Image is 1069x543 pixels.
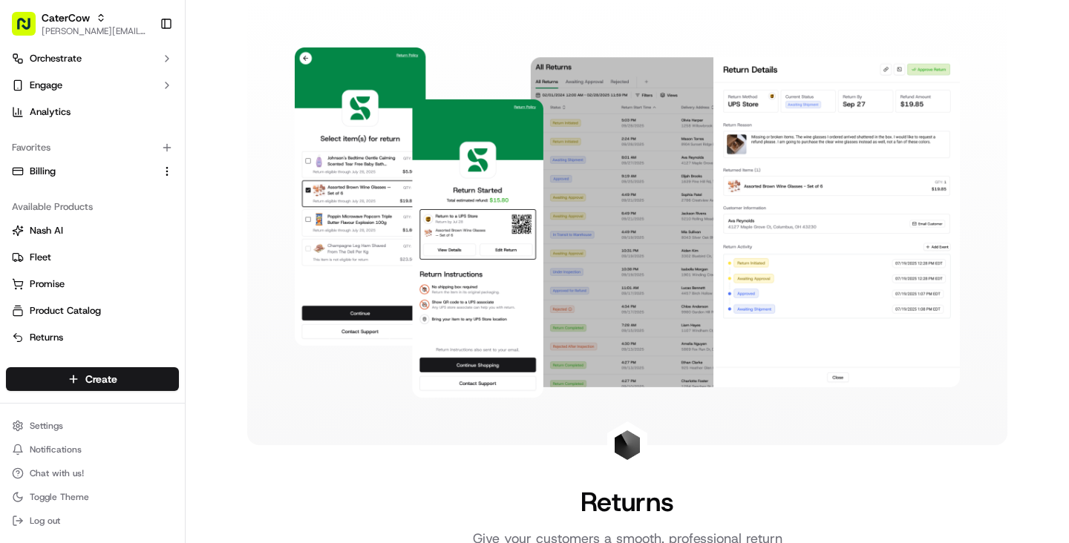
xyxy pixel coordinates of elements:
[6,73,179,97] button: Engage
[125,217,137,228] div: 💻
[12,165,155,178] a: Billing
[30,105,71,119] span: Analytics
[6,439,179,460] button: Notifications
[9,209,120,236] a: 📗Knowledge Base
[295,47,960,398] img: Landing Page Image
[50,142,243,157] div: Start new chat
[581,487,674,516] h1: Returns
[15,217,27,228] div: 📗
[15,15,45,45] img: Nash
[15,59,270,83] p: Welcome 👋
[12,331,173,344] a: Returns
[30,277,65,291] span: Promise
[140,215,238,230] span: API Documentation
[30,304,101,317] span: Product Catalog
[30,420,63,432] span: Settings
[30,165,56,178] span: Billing
[6,415,179,436] button: Settings
[12,251,173,264] a: Fleet
[30,467,84,479] span: Chat with us!
[30,215,114,230] span: Knowledge Base
[30,491,89,503] span: Toggle Theme
[12,304,173,317] a: Product Catalog
[6,510,179,531] button: Log out
[6,326,179,349] button: Returns
[85,372,117,386] span: Create
[30,444,82,455] span: Notifications
[6,47,179,70] button: Orchestrate
[6,195,179,219] div: Available Products
[30,52,82,65] span: Orchestrate
[30,79,62,92] span: Engage
[6,100,179,124] a: Analytics
[30,224,63,237] span: Nash AI
[6,6,154,42] button: CaterCow[PERSON_NAME][EMAIL_ADDRESS][DOMAIN_NAME]
[50,157,188,168] div: We're available if you need us!
[6,299,179,323] button: Product Catalog
[30,251,51,264] span: Fleet
[12,224,173,237] a: Nash AI
[6,246,179,269] button: Fleet
[30,515,60,527] span: Log out
[105,251,180,263] a: Powered byPylon
[15,142,42,168] img: 1736555255976-a54dd68f-1ca7-489b-9aae-adbdc363a1c4
[6,219,179,243] button: Nash AI
[42,10,90,25] button: CaterCow
[6,463,179,484] button: Chat with us!
[6,272,179,296] button: Promise
[148,251,180,263] span: Pylon
[6,487,179,507] button: Toggle Theme
[42,25,148,37] button: [PERSON_NAME][EMAIL_ADDRESS][DOMAIN_NAME]
[6,159,179,183] button: Billing
[12,277,173,291] a: Promise
[6,136,179,159] div: Favorites
[6,367,179,391] button: Create
[252,146,270,164] button: Start new chat
[612,430,642,460] img: Landing Page Icon
[30,331,63,344] span: Returns
[39,96,267,111] input: Got a question? Start typing here...
[120,209,244,236] a: 💻API Documentation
